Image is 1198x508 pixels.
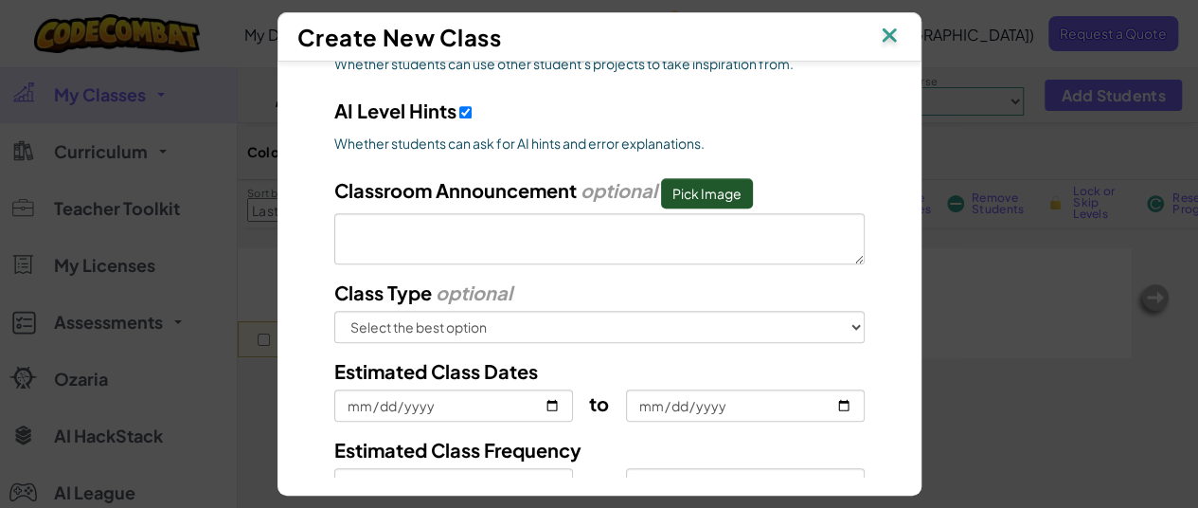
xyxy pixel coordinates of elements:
[297,23,502,51] span: Create New Class
[334,99,456,122] span: AI Level Hints
[334,359,538,383] span: Estimated Class Dates
[334,281,432,304] span: Class Type
[661,178,753,209] button: Classroom Announcement optional
[436,281,512,304] i: optional
[334,134,865,153] span: Whether students can ask for AI hints and error explanations.
[589,391,609,415] span: to
[334,438,581,462] span: Estimated Class Frequency
[581,178,657,202] i: optional
[334,178,577,202] span: Classroom Announcement
[877,23,902,51] img: IconClose.svg
[334,54,865,73] span: Whether students can use other student's projects to take inspiration from.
